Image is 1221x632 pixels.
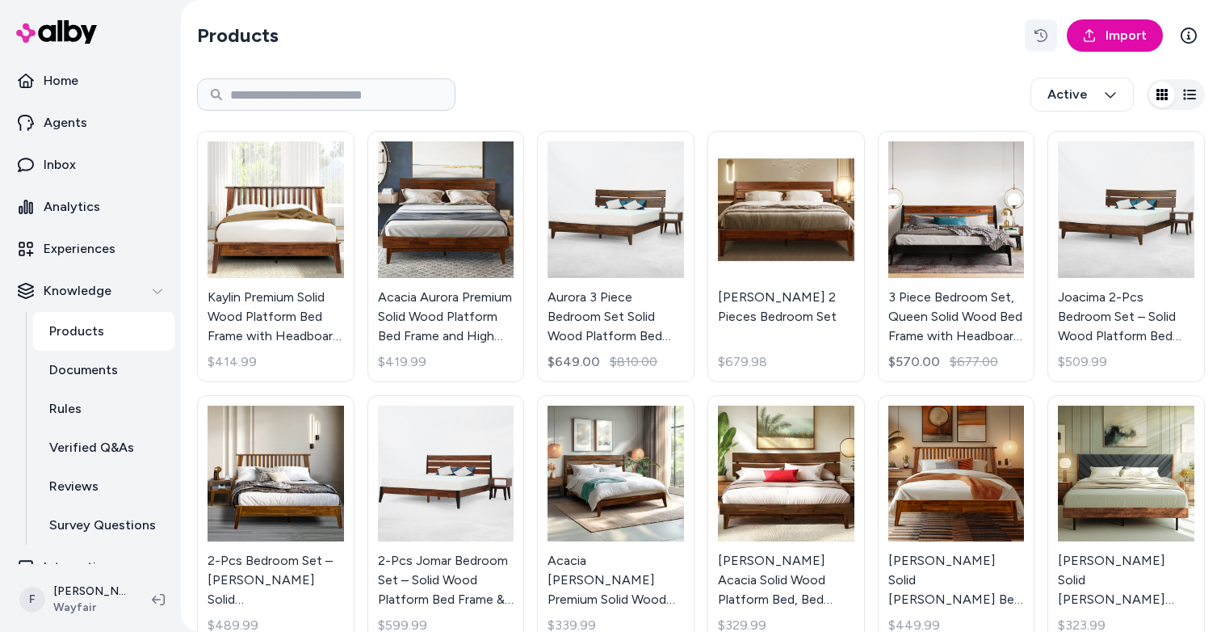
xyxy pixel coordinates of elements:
[6,187,174,226] a: Analytics
[1047,131,1205,382] a: Joacima 2-Pcs Bedroom Set – Solid Wood Platform Bed Frame & Matching Nightstand, Mid-Century Mode...
[6,548,174,587] a: Integrations
[6,61,174,100] a: Home
[44,197,100,217] p: Analytics
[197,23,279,48] h2: Products
[537,131,694,382] a: Aurora 3 Piece Bedroom Set Solid Wood Platform Bed Frame with Headboard and NightstandAurora 3 Pi...
[49,360,118,380] p: Documents
[53,600,126,616] span: Wayfair
[878,131,1035,382] a: 3 Piece Bedroom Set, Queen Solid Wood Bed Frame with Headboard and 2 Nightstand, 800lbs Capacity3...
[10,574,139,626] button: F[PERSON_NAME]Wayfair
[1106,26,1147,45] span: Import
[33,506,174,545] a: Survey Questions
[44,281,111,301] p: Knowledge
[49,399,82,419] p: Rules
[49,477,99,496] p: Reviews
[19,587,45,613] span: F
[6,103,174,142] a: Agents
[6,145,174,184] a: Inbox
[707,131,865,382] a: Emery 2 Pieces Bedroom Set[PERSON_NAME] 2 Pieces Bedroom Set$679.98
[33,312,174,351] a: Products
[33,351,174,390] a: Documents
[49,438,134,457] p: Verified Q&As
[53,584,126,600] p: [PERSON_NAME]
[6,272,174,310] button: Knowledge
[16,20,97,44] img: alby Logo
[44,155,76,175] p: Inbox
[44,558,118,577] p: Integrations
[33,428,174,467] a: Verified Q&As
[49,322,104,341] p: Products
[6,230,174,268] a: Experiences
[44,113,87,133] p: Agents
[33,390,174,428] a: Rules
[44,71,78,91] p: Home
[367,131,525,382] a: Acacia Aurora Premium Solid Wood Platform Bed Frame and High Headboard, King Bed Frame with Headb...
[197,131,355,382] a: Kaylin Premium Solid Wood Platform Bed Frame with Headboard – 800 lb Capacity, No Box Spring Need...
[44,239,115,259] p: Experiences
[1067,19,1163,52] a: Import
[33,467,174,506] a: Reviews
[1030,78,1134,112] button: Active
[49,516,156,535] p: Survey Questions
